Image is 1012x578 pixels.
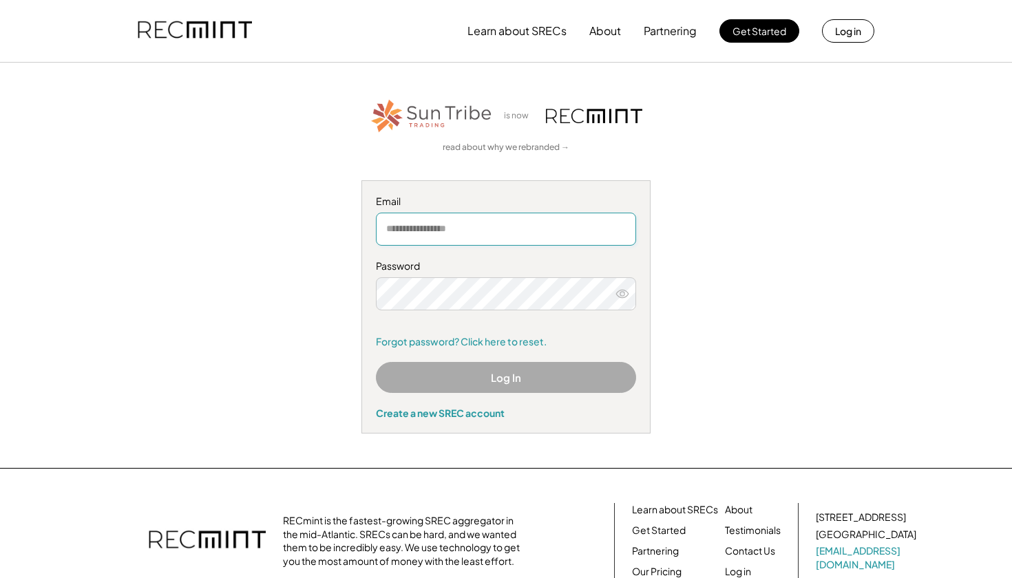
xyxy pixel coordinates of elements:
a: Forgot password? Click here to reset. [376,335,636,349]
button: Log In [376,362,636,393]
button: Partnering [644,17,697,45]
a: [EMAIL_ADDRESS][DOMAIN_NAME] [816,544,919,571]
a: Testimonials [725,524,781,537]
img: recmint-logotype%403x.png [138,8,252,54]
div: Create a new SREC account [376,407,636,419]
button: Learn about SRECs [467,17,567,45]
div: [STREET_ADDRESS] [816,511,906,524]
a: read about why we rebranded → [443,142,569,153]
img: recmint-logotype%403x.png [149,517,266,565]
button: About [589,17,621,45]
img: STT_Horizontal_Logo%2B-%2BColor.png [370,97,494,135]
div: [GEOGRAPHIC_DATA] [816,528,916,542]
a: Partnering [632,544,679,558]
div: RECmint is the fastest-growing SREC aggregator in the mid-Atlantic. SRECs can be hard, and we wan... [283,514,527,568]
div: Email [376,195,636,208]
button: Get Started [719,19,799,43]
a: Learn about SRECs [632,503,718,517]
button: Log in [822,19,874,43]
a: Contact Us [725,544,775,558]
div: Password [376,259,636,273]
img: recmint-logotype%403x.png [546,109,642,123]
a: About [725,503,752,517]
a: Get Started [632,524,686,537]
div: is now [500,110,539,122]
